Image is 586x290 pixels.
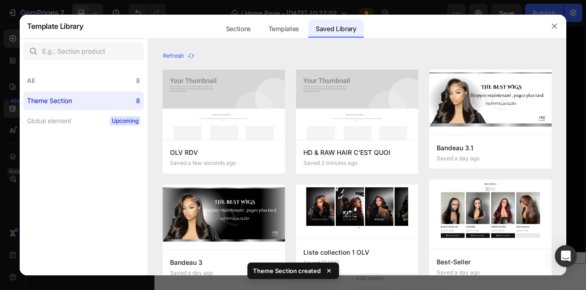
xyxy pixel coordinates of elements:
[261,20,307,38] div: Templates
[27,75,34,86] div: All
[308,20,364,38] div: Saved Library
[296,185,418,237] img: -a-gempagesversionv7shop-id584660596926972788theme-section-id586046655619400539.jpg
[429,180,552,249] img: -a-gempagesversionv7shop-id584660596926972788theme-section-id586203900831335115.jpg
[303,247,411,258] p: Liste collection 1 OLV
[163,185,285,250] img: -a-gempagesversionv7shop-id584660596926972788theme-section-id586205792412107549.jpg
[170,257,278,268] p: Bandeau 3
[163,70,285,140] img: Placeholder.png
[136,75,140,86] div: 8
[23,42,144,60] input: E.g.: Section product
[429,70,552,135] img: -a-gempagesversionv7shop-id584660596926972788theme-section-id586205914667680451.jpg
[253,266,321,275] p: Theme Section created
[437,269,480,276] p: Saved a day ago
[303,147,411,158] p: HD & RAW HAIR C'EST QUOI
[27,95,72,106] div: Theme Section
[555,245,577,267] div: Open Intercom Messenger
[110,116,140,126] span: Upcoming
[136,95,140,106] div: 8
[296,70,418,140] img: Placeholder.png
[437,142,544,153] p: Bandeau 3.1
[27,115,71,126] div: Global element
[437,257,544,268] p: Best-Seller
[437,155,480,162] p: Saved a day ago
[170,270,213,276] p: Saved a day ago
[27,14,83,38] h2: Template Library
[170,147,278,158] p: OLV RDV
[163,52,195,60] div: Refresh
[219,20,258,38] div: Sections
[303,160,357,166] p: Saved 2 minutes ago
[163,49,195,62] button: Refresh
[170,160,236,166] p: Saved a few seconds ago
